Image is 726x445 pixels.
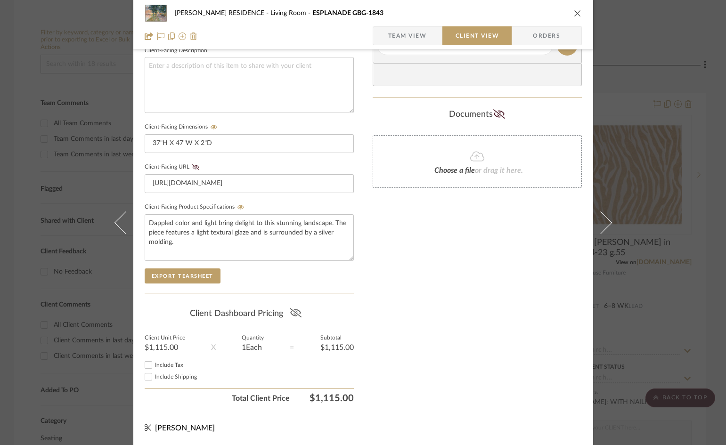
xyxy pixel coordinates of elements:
span: [PERSON_NAME] RESIDENCE [175,10,270,16]
span: Team View [388,26,427,45]
div: Client Dashboard Pricing [145,303,354,324]
input: Enter item dimensions [145,134,354,153]
button: close [573,9,582,17]
span: or drag it here. [475,167,523,174]
input: Enter item URL [145,174,354,193]
span: Living Room [270,10,312,16]
label: Client-Facing URL [145,164,202,170]
button: Client-Facing Product Specifications [235,204,247,210]
span: Include Shipping [155,374,197,380]
button: Client-Facing URL [189,164,202,170]
div: 1 Each [242,344,264,351]
label: Client-Facing Product Specifications [145,204,247,210]
span: [PERSON_NAME] [155,424,215,432]
span: Total Client Price [145,393,290,404]
label: Quantity [242,336,264,340]
div: $1,115.00 [320,344,354,351]
label: Client-Facing Description [145,49,207,53]
span: ESPLANADE GBG-1843 [312,10,383,16]
span: Include Tax [155,362,183,368]
div: X [211,342,216,353]
img: 0322781c-86ae-4fd9-83dd-3905c4aea63e_48x40.jpg [145,4,167,23]
img: Remove from project [190,32,197,40]
button: Client-Facing Dimensions [208,124,220,130]
div: $1,115.00 [145,344,185,351]
div: Documents [373,107,582,122]
span: Choose a file [434,167,475,174]
span: Client View [456,26,499,45]
button: Export Tearsheet [145,268,220,283]
label: Client Unit Price [145,336,185,340]
label: Client-Facing Dimensions [145,124,220,130]
span: Orders [522,26,571,45]
span: $1,115.00 [290,393,354,404]
label: Subtotal [320,336,354,340]
div: = [290,342,294,353]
